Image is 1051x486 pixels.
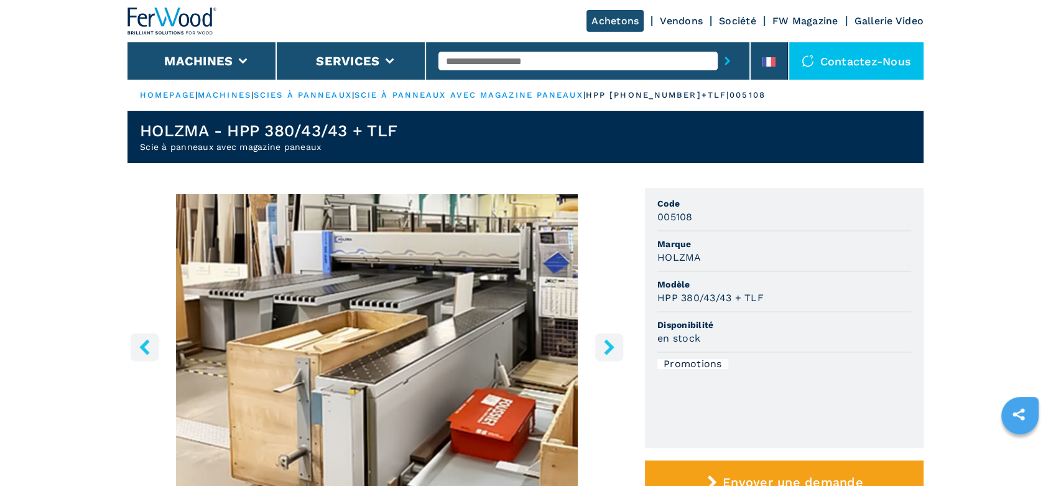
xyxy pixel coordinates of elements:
[729,90,766,101] p: 005108
[789,42,924,80] div: Contactez-nous
[719,15,756,27] a: Société
[254,90,352,100] a: scies à panneaux
[198,90,251,100] a: machines
[316,54,379,68] button: Services
[595,333,623,361] button: right-button
[583,90,586,100] span: |
[586,10,644,32] a: Achetons
[718,47,737,75] button: submit-button
[657,291,764,305] h3: HPP 380/43/43 + TLF
[1003,399,1034,430] a: sharethis
[657,359,728,369] div: Promotions
[657,331,700,345] h3: en stock
[854,15,924,27] a: Gallerie Video
[802,55,814,67] img: Contactez-nous
[657,319,911,331] span: Disponibilité
[140,90,195,100] a: HOMEPAGE
[586,90,729,101] p: hpp [PHONE_NUMBER]+tlf |
[131,333,159,361] button: left-button
[657,210,693,224] h3: 005108
[657,278,911,291] span: Modèle
[127,7,217,35] img: Ferwood
[657,250,701,264] h3: HOLZMA
[352,90,354,100] span: |
[657,238,911,250] span: Marque
[140,141,397,153] h2: Scie à panneaux avec magazine paneaux
[660,15,703,27] a: Vendons
[998,430,1042,477] iframe: Chat
[251,90,254,100] span: |
[140,121,397,141] h1: HOLZMA - HPP 380/43/43 + TLF
[164,54,233,68] button: Machines
[195,90,198,100] span: |
[772,15,838,27] a: FW Magazine
[657,197,911,210] span: Code
[354,90,583,100] a: scie à panneaux avec magazine paneaux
